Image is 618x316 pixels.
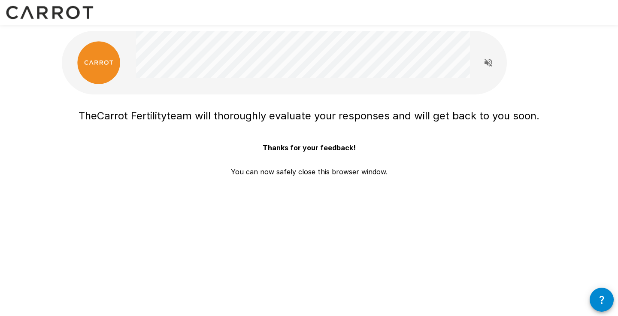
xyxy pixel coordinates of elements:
b: Thanks for your feedback! [263,143,356,152]
img: carrot_logo.png [77,41,120,84]
p: You can now safely close this browser window. [231,160,388,177]
button: Read questions aloud [480,54,497,71]
span: Carrot Fertility [97,109,167,122]
span: The [79,109,97,122]
span: team will thoroughly evaluate your responses and will get back to you soon. [167,109,539,122]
